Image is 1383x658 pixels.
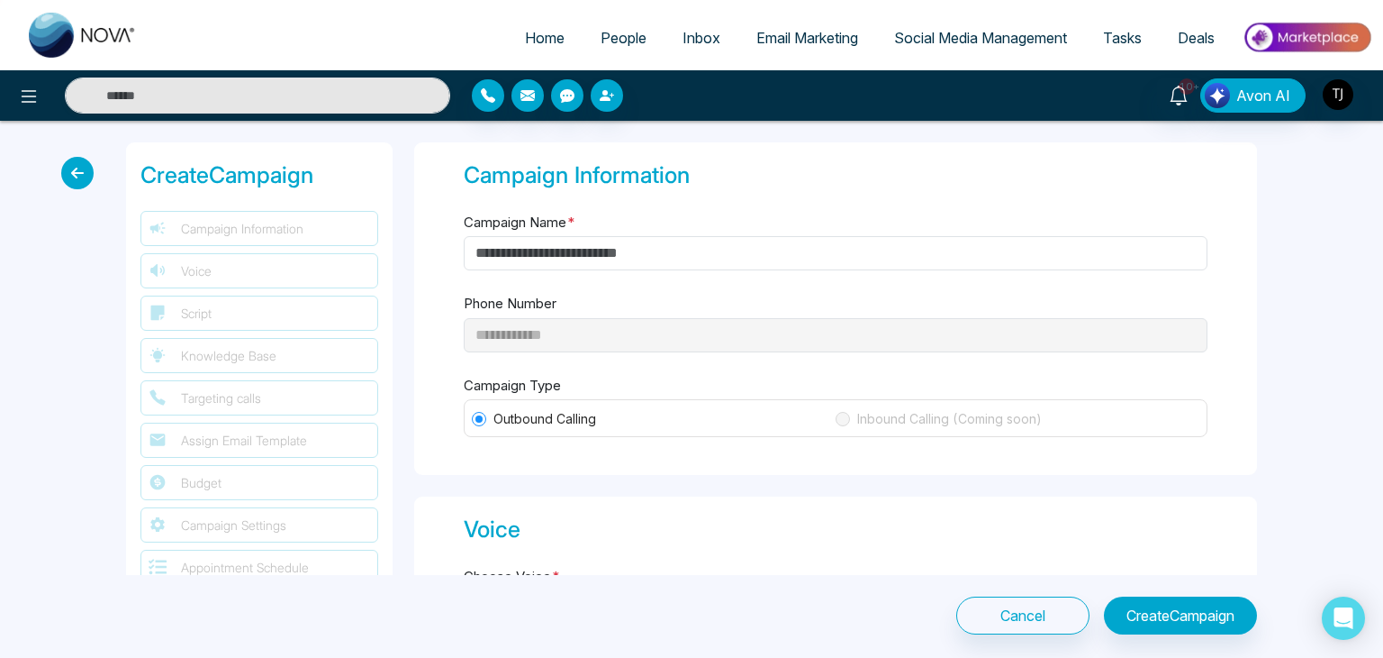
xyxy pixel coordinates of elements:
span: Script [181,304,212,323]
span: Knowledge Base [181,346,276,365]
a: Tasks [1085,21,1160,55]
span: Campaign Settings [181,516,286,535]
span: Avon AI [1236,85,1290,106]
span: Home [525,29,565,47]
label: Phone Number [464,294,556,315]
label: Campaign Name [464,213,575,233]
label: Choose Voice [464,567,560,588]
div: Campaign Information [464,159,1207,193]
button: CreateCampaign [1104,597,1257,635]
span: Outbound Calling [486,409,603,429]
span: Voice [181,261,212,280]
a: Home [507,21,583,55]
span: Campaign Information [181,219,303,238]
a: Deals [1160,21,1233,55]
span: Inbox [682,29,720,47]
label: Campaign Type [464,376,561,397]
span: Inbound Calling (Coming soon) [850,409,1049,429]
button: Avon AI [1200,78,1306,113]
a: Email Marketing [738,21,876,55]
span: Budget [181,473,221,492]
div: Voice [464,513,1207,547]
div: Create Campaign [140,159,378,193]
span: Targeting calls [181,388,261,407]
span: Assign Email Template [181,431,307,450]
button: Cancel [956,597,1089,635]
span: Deals [1178,29,1215,47]
span: Tasks [1103,29,1142,47]
span: 10+ [1179,78,1195,95]
a: 10+ [1157,78,1200,110]
a: Social Media Management [876,21,1085,55]
img: User Avatar [1323,79,1353,110]
span: Appointment Schedule [181,558,309,577]
img: Market-place.gif [1242,17,1372,58]
span: Email Marketing [756,29,858,47]
img: Lead Flow [1205,83,1230,108]
img: Nova CRM Logo [29,13,137,58]
a: Inbox [664,21,738,55]
div: Open Intercom Messenger [1322,597,1365,640]
a: People [583,21,664,55]
span: People [601,29,646,47]
span: Social Media Management [894,29,1067,47]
